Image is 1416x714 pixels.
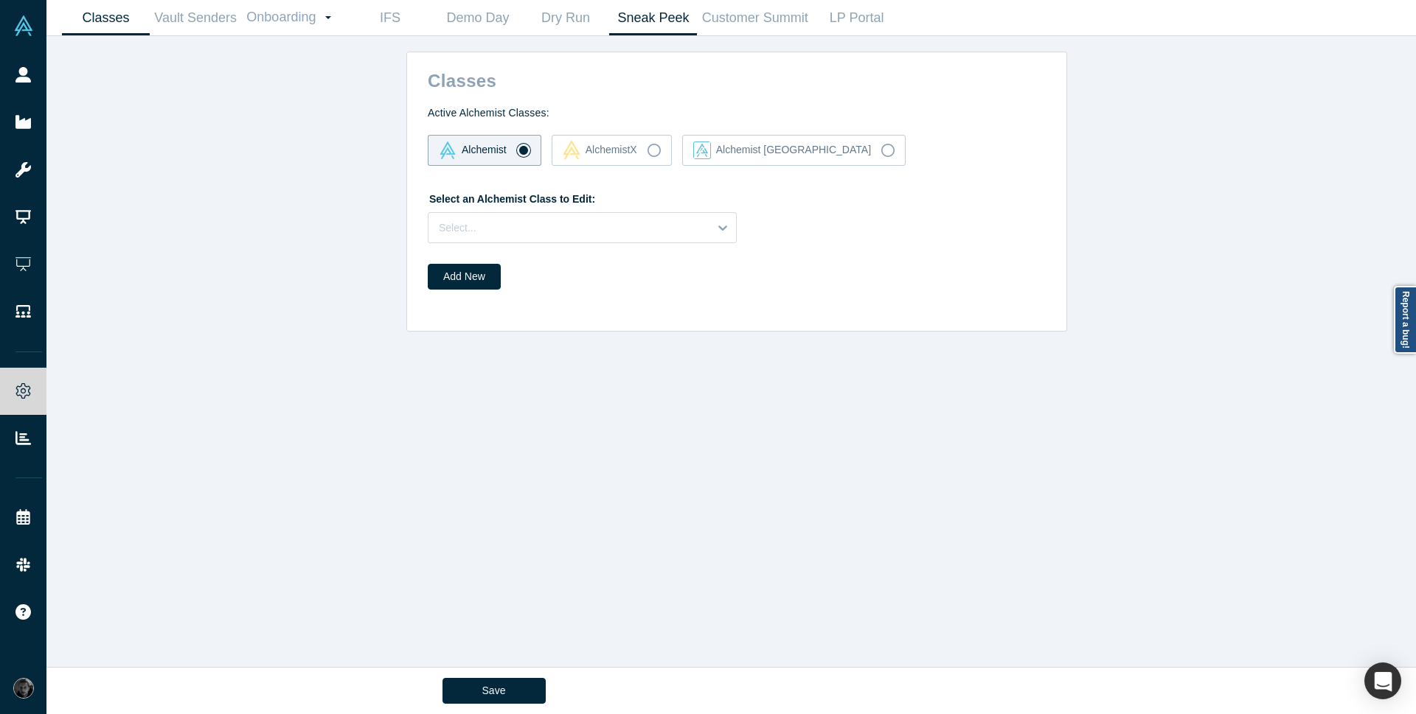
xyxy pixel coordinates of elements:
img: Alchemist Vault Logo [13,15,34,36]
a: Sneak Peek [609,1,697,35]
a: IFS [346,1,434,35]
h2: Classes [412,63,1066,91]
a: Onboarding [241,1,346,35]
div: Alchemist [439,141,507,159]
img: Rami Chousein's Account [13,678,34,699]
img: alchemist Vault Logo [439,141,457,159]
a: Demo Day [434,1,521,35]
button: Save [442,678,546,704]
a: Classes [62,1,150,35]
h4: Active Alchemist Classes: [428,107,1046,119]
label: Select an Alchemist Class to Edit: [428,186,595,207]
img: alchemistx Vault Logo [563,140,580,160]
div: Alchemist [GEOGRAPHIC_DATA] [693,141,871,159]
button: Add New [428,264,501,290]
a: LP Portal [813,1,900,35]
a: Vault Senders [150,1,241,35]
div: AlchemistX [563,140,637,160]
a: Dry Run [521,1,609,35]
a: Report a bug! [1394,286,1416,354]
img: alchemist_aj Vault Logo [693,141,711,159]
a: Customer Summit [697,1,813,35]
